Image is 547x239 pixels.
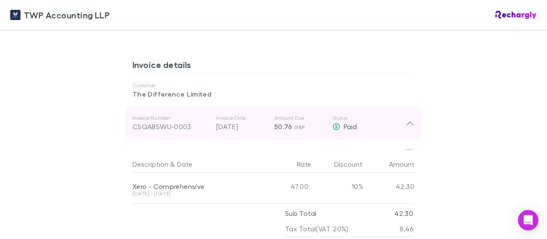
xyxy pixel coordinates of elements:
[132,89,415,99] p: The Difference Limited
[285,206,316,221] p: Sub Total
[294,124,305,130] span: GBP
[400,221,413,236] p: 8.46
[312,173,363,200] div: 10%
[363,173,415,200] div: 42.30
[132,121,209,132] div: CSQABSWU-0003
[10,10,21,20] img: TWP Accounting LLP's Logo
[274,115,326,121] p: Amount Due
[216,121,268,132] p: [DATE]
[518,210,538,230] div: Open Intercom Messenger
[132,115,209,121] p: Invoice Number
[24,9,110,21] span: TWP Accounting LLP
[285,221,349,236] p: Tax Total (VAT 20%)
[394,206,413,221] p: 42.30
[132,156,168,173] button: Description
[216,115,268,121] p: Invoice Date
[495,11,537,19] img: Rechargly Logo
[344,122,357,130] span: Paid
[126,106,421,140] div: Invoice NumberCSQABSWU-0003Invoice Date[DATE]Amount Due50.76 GBPStatusPaid
[132,191,257,196] div: [DATE] - [DATE]
[132,82,415,89] p: Customer
[332,115,406,121] p: Status
[132,156,257,173] div: &
[132,182,257,191] div: Xero - Comprehensive
[132,59,415,73] h3: Invoice details
[177,156,192,173] button: Date
[261,173,312,200] div: 47.00
[274,122,292,131] span: 50.76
